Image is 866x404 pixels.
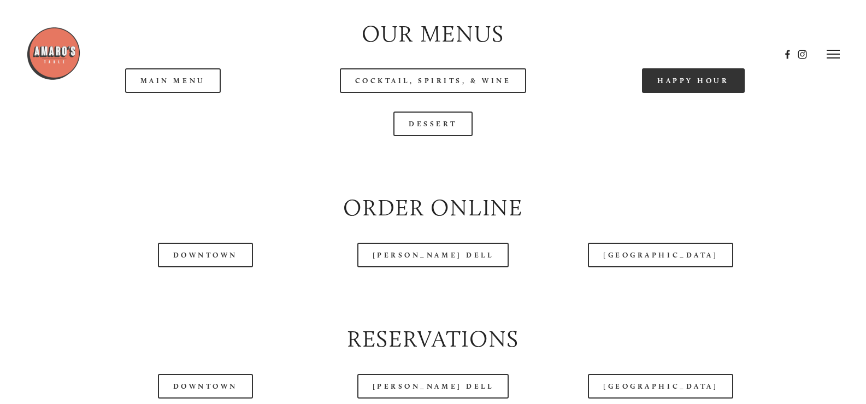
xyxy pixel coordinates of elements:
[158,374,253,399] a: Downtown
[588,374,733,399] a: [GEOGRAPHIC_DATA]
[357,243,509,267] a: [PERSON_NAME] Dell
[393,112,473,136] a: Dessert
[52,192,814,224] h2: Order Online
[357,374,509,399] a: [PERSON_NAME] Dell
[26,26,81,81] img: Amaro's Table
[158,243,253,267] a: Downtown
[588,243,733,267] a: [GEOGRAPHIC_DATA]
[52,323,814,355] h2: Reservations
